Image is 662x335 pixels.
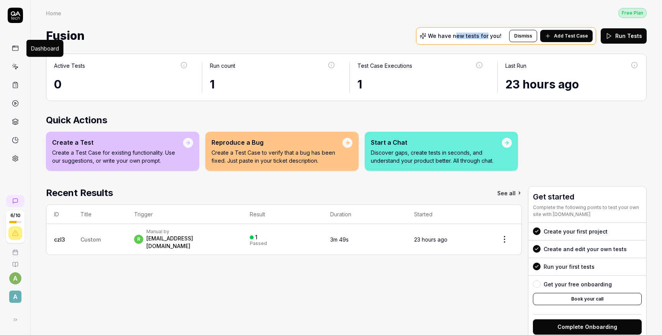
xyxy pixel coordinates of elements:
[54,236,65,243] a: czl3
[533,293,642,305] button: Book your call
[211,149,342,165] p: Create a Test Case to verify that a bug has been fixed. Just paste in your ticket description.
[46,26,85,46] span: Fusion
[134,235,143,244] span: r
[210,76,336,93] div: 1
[31,44,59,52] div: Dashboard
[255,234,257,241] div: 1
[126,205,242,224] th: Trigger
[357,76,483,93] div: 1
[10,213,20,218] span: 6 / 10
[6,195,25,207] a: New conversation
[80,236,101,243] span: Custom
[505,62,526,70] div: Last Run
[533,204,642,218] div: Complete the following points to test your own site with [DOMAIN_NAME]
[601,28,647,44] button: Run Tests
[250,241,267,246] div: Passed
[46,186,113,200] h2: Recent Results
[210,62,235,70] div: Run count
[242,205,323,224] th: Result
[544,263,595,271] div: Run your first tests
[54,62,85,70] div: Active Tests
[509,30,537,42] button: Dismiss
[9,272,21,284] button: a
[46,113,647,127] h2: Quick Actions
[52,149,183,165] p: Create a Test Case for existing functionality. Use our suggestions, or write your own prompt.
[428,33,501,39] p: We have new tests for you!
[371,138,502,147] div: Start a Chat
[544,227,608,235] div: Create your first project
[3,255,27,268] a: Documentation
[406,205,488,224] th: Started
[330,236,349,243] time: 3m 49s
[414,236,447,243] time: 23 hours ago
[146,235,234,250] div: [EMAIL_ADDRESS][DOMAIN_NAME]
[46,9,61,17] div: Home
[505,77,579,91] time: 23 hours ago
[371,149,502,165] p: Discover gaps, create tests in seconds, and understand your product better. All through chat.
[554,33,588,39] span: Add Test Case
[544,280,612,288] div: Get your free onboarding
[533,191,642,203] h3: Get started
[54,76,188,93] div: 0
[618,8,647,18] button: Free Plan
[497,186,522,200] a: See all
[146,229,234,235] div: Manual by
[533,319,642,335] button: Complete Onboarding
[544,245,627,253] div: Create and edit your own tests
[9,291,21,303] span: A
[52,138,183,147] div: Create a Test
[357,62,412,70] div: Test Case Executions
[3,284,27,304] button: A
[323,205,406,224] th: Duration
[46,205,73,224] th: ID
[540,30,593,42] button: Add Test Case
[73,205,126,224] th: Title
[211,138,342,147] div: Reproduce a Bug
[3,243,27,255] a: Book a call with us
